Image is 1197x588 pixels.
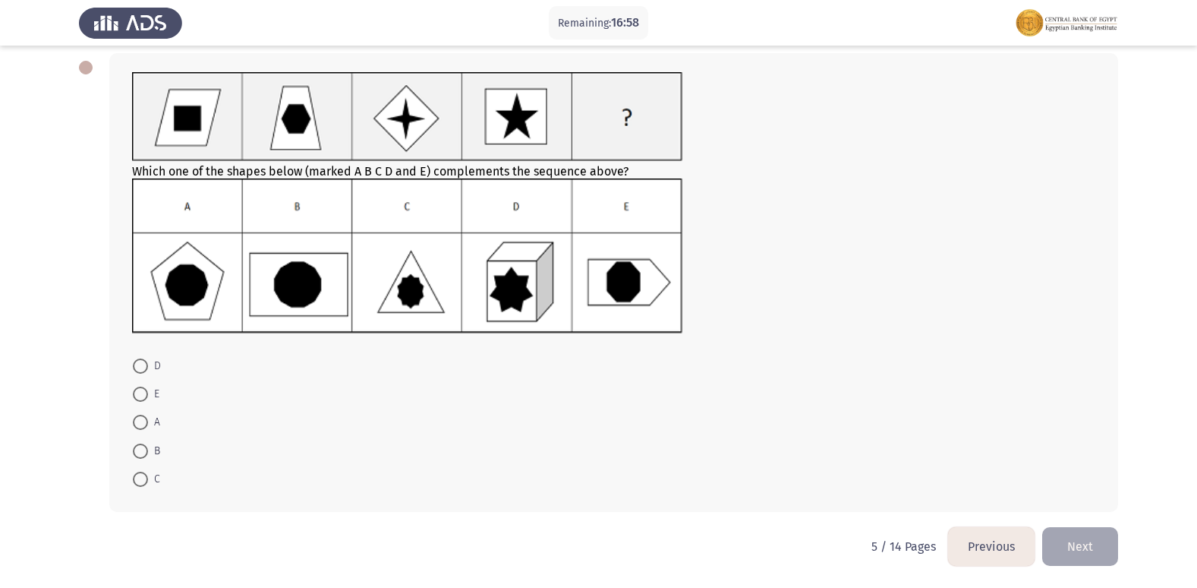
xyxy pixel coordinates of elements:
button: load previous page [948,527,1035,566]
p: Remaining: [558,14,639,33]
span: B [148,442,160,460]
div: Which one of the shapes below (marked A B C D and E) complements the sequence above? [132,72,1095,337]
img: Assess Talent Management logo [79,2,182,44]
img: UkFYMDA4M0FfMjAyMS5wbmcxNjIyMDMyODMxMzEy.png [132,72,682,161]
span: 16:58 [611,15,639,30]
button: load next page [1042,527,1118,566]
img: Assessment logo of FOCUS Assessment 3 Modules EN [1015,2,1118,44]
span: D [148,357,161,375]
span: E [148,385,159,403]
img: UkFYMDA4M0JfQ0FUXzIwMjEucG5nMTYyMjAzMjg3MDMxMw==.png [132,179,682,334]
p: 5 / 14 Pages [871,539,936,554]
span: A [148,413,160,432]
span: C [148,470,160,488]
